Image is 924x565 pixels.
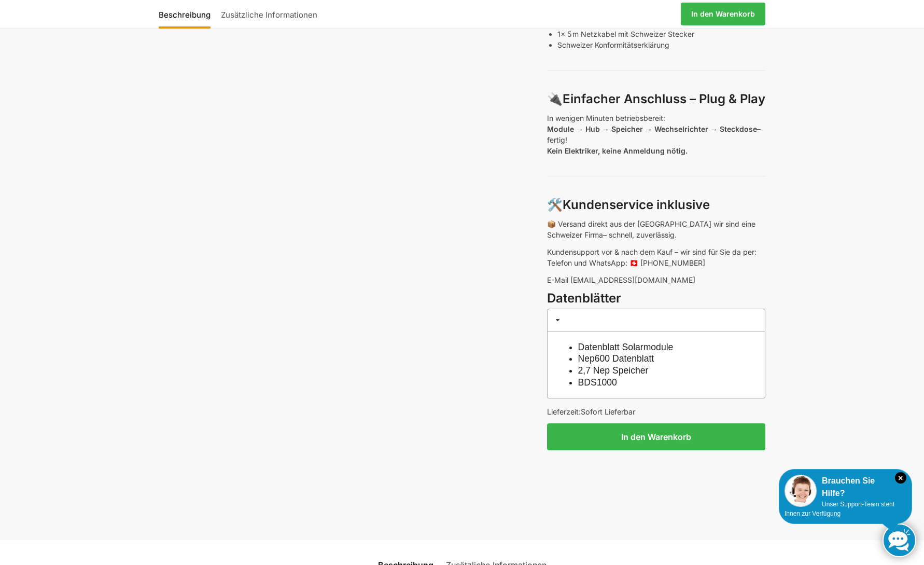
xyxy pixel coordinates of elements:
[545,457,767,517] iframe: Sicherer Rahmen für schnelle Bezahlvorgänge
[578,377,617,388] a: BDS1000
[578,342,674,352] a: Datenblatt Solarmodule
[547,423,765,450] button: In den Warenkorb
[547,125,757,133] strong: Module → Hub → Speicher → Wechselrichter → Steckdose
[159,2,216,26] a: Beschreibung
[547,146,688,155] strong: Kein Elektriker, keine Anmeldung nötig.
[547,218,765,240] p: 📦 Versand direkt aus der [GEOGRAPHIC_DATA] wir sind eine Schweizer Firma– schnell, zuverlässig.
[557,39,765,50] p: Schweizer Konformitätserklärung
[547,274,765,285] p: E-Mail [EMAIL_ADDRESS][DOMAIN_NAME]
[681,3,765,25] a: In den Warenkorb
[563,197,710,212] strong: Kundenservice inklusive
[895,472,906,484] i: Schließen
[547,90,765,108] h3: 🔌
[547,407,635,416] span: Lieferzeit:
[547,246,765,268] p: Kundensupport vor & nach dem Kauf – wir sind für Sie da per: Telefon und WhatsApp: 🇨🇭 [PHONE_NUMBER]
[578,365,649,376] a: 2,7 Nep Speicher
[547,290,765,308] h3: Datenblätter
[785,501,894,517] span: Unser Support-Team steht Ihnen zur Verfügung
[563,91,765,106] strong: Einfacher Anschluss – Plug & Play
[581,407,635,416] span: Sofort Lieferbar
[547,196,765,214] h3: 🛠️
[785,475,906,500] div: Brauchen Sie Hilfe?
[557,29,765,39] p: 1x 5 m Netzkabel mit Schweizer Stecker
[547,113,765,156] p: In wenigen Minuten betriebsbereit: – fertig!
[216,2,323,26] a: Zusätzliche Informationen
[785,475,817,507] img: Customer service
[578,353,654,364] a: Nep600 Datenblatt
